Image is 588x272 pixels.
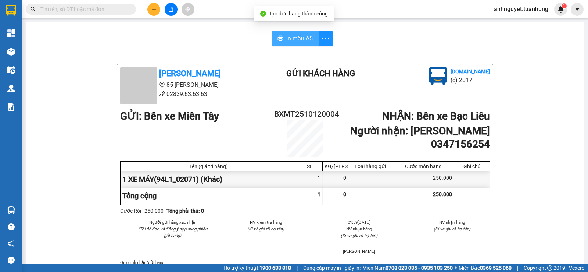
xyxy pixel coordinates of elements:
[451,68,490,74] b: [DOMAIN_NAME]
[31,7,36,12] span: search
[269,11,328,17] span: Tạo đơn hàng thành công
[321,219,397,226] li: 21:59[DATE]
[488,4,554,14] span: anhnguyet.tuanhung
[547,265,552,271] span: copyright
[6,5,16,16] img: logo-vxr
[147,3,160,16] button: plus
[8,257,15,264] span: message
[7,85,15,92] img: warehouse-icon
[159,82,165,88] span: environment
[299,163,320,169] div: SL
[382,110,490,122] b: NHẬN : Bến xe Bạc Liêu
[574,6,581,13] span: caret-down
[429,67,447,85] img: logo.jpg
[120,80,257,89] li: 85 [PERSON_NAME]
[318,31,333,46] button: more
[480,265,512,271] strong: 0369 525 060
[386,265,453,271] strong: 0708 023 035 - 0935 103 250
[297,264,298,272] span: |
[182,3,194,16] button: aim
[166,208,204,214] b: Tổng phải thu: 0
[297,171,323,188] div: 1
[7,66,15,74] img: warehouse-icon
[303,264,361,272] span: Cung cấp máy in - giấy in:
[321,248,397,255] li: [PERSON_NAME]
[247,226,284,232] i: (Kí và ghi rõ họ tên)
[122,163,295,169] div: Tên (giá trị hàng)
[350,163,390,169] div: Loại hàng gửi
[286,69,355,78] b: Gửi khách hàng
[121,171,297,188] div: 1 XE MÁY(94L1_02071) (Khác)
[394,163,452,169] div: Cước món hàng
[319,34,333,43] span: more
[151,7,157,12] span: plus
[8,223,15,230] span: question-circle
[159,69,221,78] b: [PERSON_NAME]
[122,191,157,200] span: Tổng cộng
[228,219,304,226] li: NV kiểm tra hàng
[223,264,291,272] span: Hỗ trợ kỹ thuật:
[343,191,346,197] span: 0
[40,5,127,13] input: Tìm tên, số ĐT hoặc mã đơn
[260,11,266,17] span: check-circle
[135,219,211,226] li: Người gửi hàng xác nhận
[415,219,490,226] li: NV nhận hàng
[7,103,15,111] img: solution-icon
[392,171,454,188] div: 250.000
[138,226,207,238] i: (Tôi đã đọc và đồng ý nộp dung phiếu gửi hàng)
[325,163,346,169] div: KG/[PERSON_NAME]
[165,3,178,16] button: file-add
[571,3,584,16] button: caret-down
[321,226,397,232] li: NV nhận hàng
[274,108,336,120] h2: BXMT2510120004
[272,31,319,46] button: printerIn mẫu A5
[259,265,291,271] strong: 1900 633 818
[168,7,173,12] span: file-add
[120,207,164,215] div: Cước Rồi : 250.000
[433,191,452,197] span: 250.000
[362,264,453,272] span: Miền Nam
[455,266,457,269] span: ⚪️
[350,125,490,150] b: Người nhận : [PERSON_NAME] 0347156254
[7,48,15,56] img: warehouse-icon
[459,264,512,272] span: Miền Bắc
[562,3,567,8] sup: 1
[8,240,15,247] span: notification
[341,233,377,238] i: (Kí và ghi rõ họ tên)
[159,91,165,97] span: phone
[434,226,470,232] i: (Kí và ghi rõ họ tên)
[323,171,348,188] div: 0
[286,34,313,43] span: In mẫu A5
[563,3,565,8] span: 1
[277,35,283,42] span: printer
[7,29,15,37] img: dashboard-icon
[456,163,488,169] div: Ghi chú
[517,264,518,272] span: |
[318,191,320,197] span: 1
[185,7,190,12] span: aim
[451,75,490,85] li: (c) 2017
[7,206,15,214] img: warehouse-icon
[557,6,564,13] img: icon-new-feature
[120,89,257,99] li: 02839.63.63.63
[120,110,219,122] b: GỬI : Bến xe Miền Tây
